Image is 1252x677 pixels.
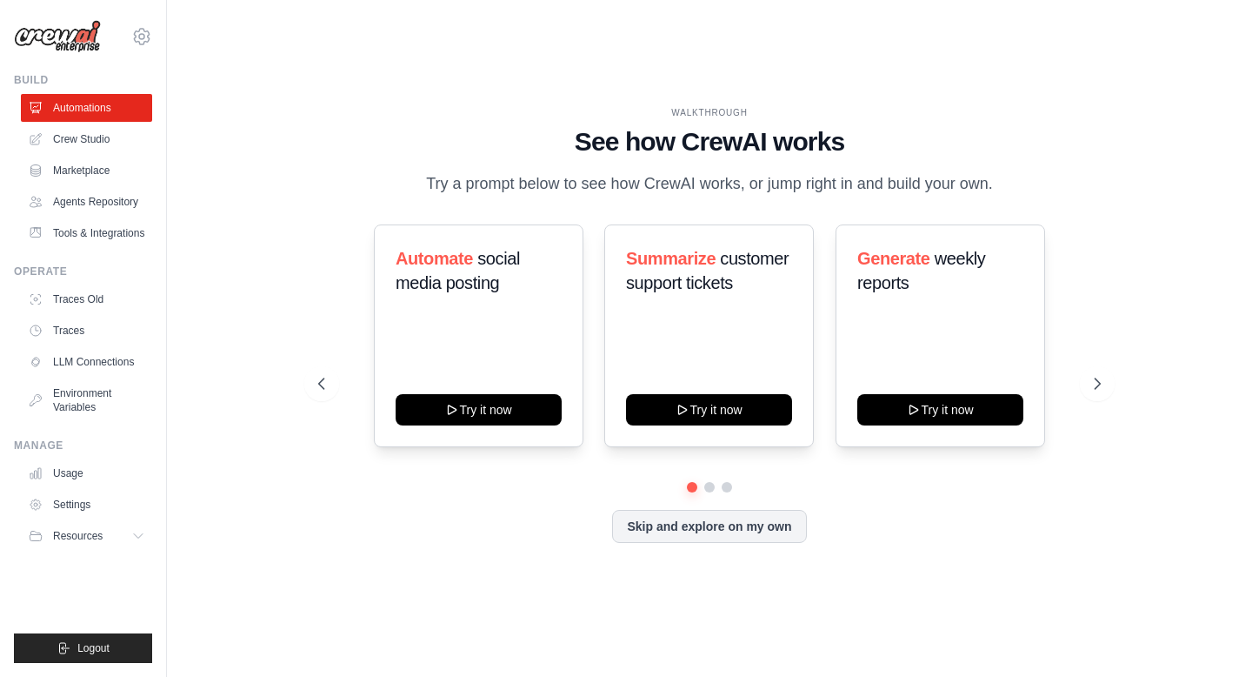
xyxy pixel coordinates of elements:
[857,249,985,292] span: weekly reports
[857,249,930,268] span: Generate
[21,285,152,313] a: Traces Old
[21,379,152,421] a: Environment Variables
[14,20,101,53] img: Logo
[318,126,1100,158] h1: See how CrewAI works
[396,249,473,268] span: Automate
[21,157,152,184] a: Marketplace
[612,510,806,543] button: Skip and explore on my own
[14,73,152,87] div: Build
[626,249,716,268] span: Summarize
[14,439,152,452] div: Manage
[21,188,152,216] a: Agents Repository
[14,265,152,278] div: Operate
[53,529,103,543] span: Resources
[77,641,110,655] span: Logout
[21,125,152,153] a: Crew Studio
[21,94,152,122] a: Automations
[14,633,152,663] button: Logout
[21,522,152,550] button: Resources
[626,394,792,426] button: Try it now
[318,106,1100,119] div: WALKTHROUGH
[21,459,152,487] a: Usage
[21,219,152,247] a: Tools & Integrations
[857,394,1023,426] button: Try it now
[396,394,562,426] button: Try it now
[21,491,152,519] a: Settings
[21,317,152,345] a: Traces
[21,348,152,376] a: LLM Connections
[417,171,1002,197] p: Try a prompt below to see how CrewAI works, or jump right in and build your own.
